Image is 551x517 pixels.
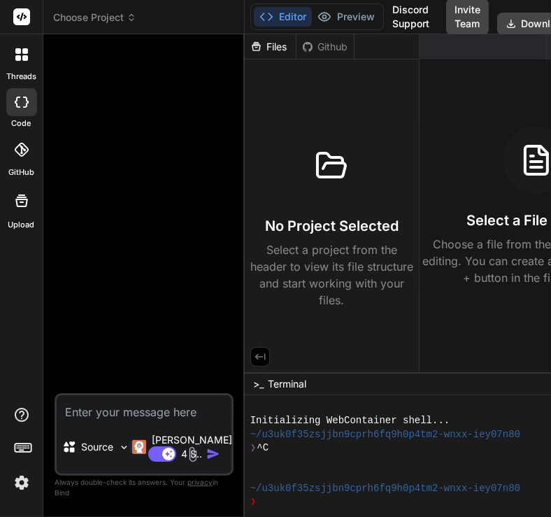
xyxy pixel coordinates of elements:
div: Github [296,40,354,54]
button: Preview [312,7,380,27]
button: Editor [254,7,312,27]
span: Choose Project [53,10,136,24]
div: Files [245,40,296,54]
label: Upload [8,219,35,231]
p: Always double-check its answers. Your in Bind [55,476,234,500]
label: GitHub [8,167,34,178]
h3: No Project Selected [265,216,399,236]
p: Select a project from the header to view its file structure and start working with your files. [250,241,413,309]
span: ^C [257,441,269,455]
p: Source [82,440,114,454]
label: threads [6,71,36,83]
span: ❯ [250,441,257,455]
span: privacy [187,478,213,486]
span: ~/u3uk0f35zsjjbn9cprh6fq9h0p4tm2-wnxx-iey07n80 [250,482,520,495]
span: ~/u3uk0f35zsjjbn9cprh6fq9h0p4tm2-wnxx-iey07n80 [250,428,520,441]
label: code [12,118,31,129]
p: [PERSON_NAME] 4 S.. [152,433,232,461]
span: >_ [253,377,264,391]
img: Claude 4 Sonnet [132,440,146,454]
span: Initializing WebContainer shell... [250,414,450,427]
img: Pick Models [118,441,130,453]
img: icon [206,447,220,461]
img: settings [10,471,34,495]
span: Terminal [268,377,306,391]
span: ❯ [250,495,257,509]
img: attachment [185,446,201,462]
